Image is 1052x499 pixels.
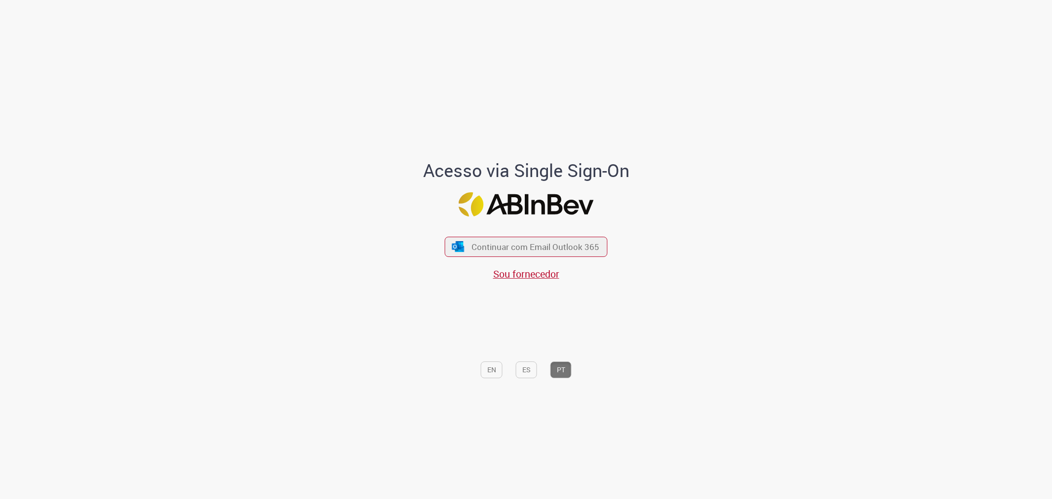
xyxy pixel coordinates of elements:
a: Sou fornecedor [493,267,559,281]
button: ícone Azure/Microsoft 360 Continuar com Email Outlook 365 [445,237,608,257]
button: ES [516,361,537,378]
span: Continuar com Email Outlook 365 [472,241,599,252]
h1: Acesso via Single Sign-On [389,161,663,180]
button: EN [481,361,503,378]
img: ícone Azure/Microsoft 360 [451,241,465,251]
button: PT [550,361,572,378]
img: Logo ABInBev [459,192,594,216]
